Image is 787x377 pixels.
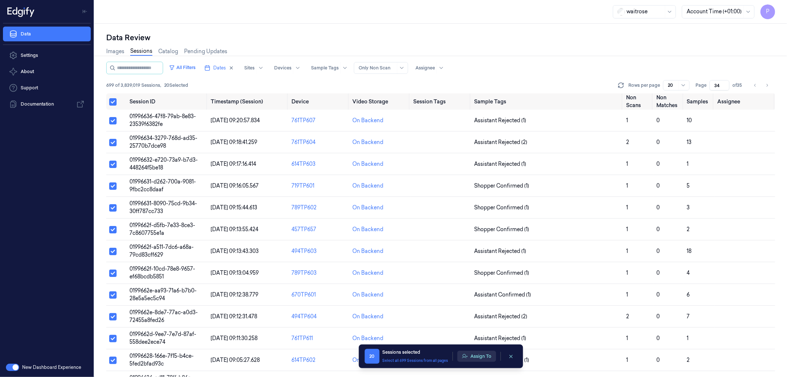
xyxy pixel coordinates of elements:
[382,358,448,363] button: Select all 699 Sessions from all pages
[3,80,91,95] a: Support
[474,117,526,124] span: Assistant Rejected (1)
[291,160,346,168] div: 614TP603
[656,335,660,342] span: 0
[211,226,258,233] span: [DATE] 09:13:55.424
[3,64,91,79] button: About
[130,135,197,149] span: 01996634-3279-768d-ad35-25770b7dce98
[127,93,208,110] th: Session ID
[211,335,258,342] span: [DATE] 09:11:30.258
[474,226,529,233] span: Shopper Confirmed (1)
[626,335,628,342] span: 1
[211,248,259,254] span: [DATE] 09:13:43.303
[211,357,260,363] span: [DATE] 09:05:27.628
[352,269,383,277] div: On Backend
[352,138,383,146] div: On Backend
[291,291,346,299] div: 670TP601
[109,182,117,190] button: Select row
[130,287,197,302] span: 0199662e-aa93-71a6-b7b0-28e5a5ec5c94
[3,97,91,112] a: Documentation
[626,226,628,233] span: 1
[291,182,346,190] div: 719TP601
[211,161,256,167] span: [DATE] 09:17:16.414
[109,117,117,124] button: Select row
[687,357,690,363] span: 2
[352,291,383,299] div: On Backend
[291,313,346,321] div: 494TP604
[109,226,117,233] button: Select row
[656,270,660,276] span: 0
[626,204,628,211] span: 1
[352,335,383,342] div: On Backend
[687,161,689,167] span: 1
[106,48,124,55] a: Images
[130,353,194,367] span: 01996628-166e-7f15-b4ce-5fed2bfad93c
[382,349,448,356] div: Sessions selected
[211,313,257,320] span: [DATE] 09:12:31.478
[291,138,346,146] div: 761TP604
[79,6,91,17] button: Toggle Navigation
[365,349,379,364] span: 20
[109,270,117,277] button: Select row
[656,357,660,363] span: 0
[352,226,383,233] div: On Backend
[130,178,196,193] span: 01996631-d262-700a-9081-9fbc2cc8daaf
[289,93,349,110] th: Device
[109,204,117,212] button: Select row
[211,139,257,145] span: [DATE] 09:18:41.259
[130,113,196,127] span: 01996636-47f8-79ab-8e83-23539f6382fe
[184,48,227,55] a: Pending Updates
[656,248,660,254] span: 0
[352,182,383,190] div: On Backend
[626,161,628,167] span: 1
[474,291,531,299] span: Assistant Confirmed (1)
[626,248,628,254] span: 1
[656,117,660,124] span: 0
[762,80,772,90] button: Go to next page
[109,139,117,146] button: Select row
[474,204,529,212] span: Shopper Confirmed (1)
[687,335,689,342] span: 1
[106,32,775,43] div: Data Review
[656,161,660,167] span: 0
[211,117,260,124] span: [DATE] 09:20:57.834
[474,335,526,342] span: Assistant Rejected (1)
[291,247,346,255] div: 494TP603
[474,138,527,146] span: Assistant Rejected (2)
[130,309,198,323] span: 0199662e-8de7-77ac-a0d3-72455a8fed26
[130,222,195,236] span: 0199662f-d5fb-7e33-8ce3-7c8607755e1a
[291,335,346,342] div: 761TP611
[687,270,690,276] span: 4
[109,291,117,299] button: Select row
[130,157,198,171] span: 01996632-e720-73a9-b7d3-448264f5be18
[166,62,199,73] button: All Filters
[352,356,383,364] div: On Backend
[471,93,623,110] th: Sample Tags
[349,93,410,110] th: Video Storage
[130,200,197,215] span: 01996631-8090-75cd-9b34-30ff787cc733
[291,204,346,212] div: 789TP602
[687,291,690,298] span: 6
[474,313,527,321] span: Assistant Rejected (2)
[750,80,760,90] button: Go to previous page
[656,226,660,233] span: 0
[626,357,628,363] span: 1
[130,265,195,280] span: 0199662f-10cd-78e8-9657-ef68bcdb5851
[656,139,660,145] span: 0
[352,313,383,321] div: On Backend
[410,93,471,110] th: Session Tags
[626,139,629,145] span: 2
[656,204,660,211] span: 0
[352,160,383,168] div: On Backend
[714,93,775,110] th: Assignee
[687,139,692,145] span: 13
[626,291,628,298] span: 1
[109,98,117,106] button: Select all
[109,161,117,168] button: Select row
[109,313,117,321] button: Select row
[109,357,117,364] button: Select row
[352,117,383,124] div: On Backend
[106,82,161,89] span: 699 of 3,839,019 Sessions ,
[291,356,346,364] div: 614TP602
[628,82,660,89] p: Rows per page
[3,48,91,63] a: Settings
